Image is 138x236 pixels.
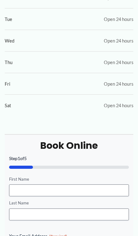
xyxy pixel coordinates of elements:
[24,156,27,161] span: 5
[18,156,20,161] span: 1
[9,156,129,161] p: Step of
[104,58,133,67] span: Open 24 hours
[104,101,133,110] span: Open 24 hours
[5,80,10,88] span: Fri
[104,80,133,88] span: Open 24 hours
[104,37,133,45] span: Open 24 hours
[9,139,129,152] h2: Book Online
[104,15,133,23] span: Open 24 hours
[5,58,13,67] span: Thu
[9,200,129,206] label: Last Name
[5,15,12,23] span: Tue
[9,176,129,182] label: First Name
[5,101,11,110] span: Sat
[5,37,14,45] span: Wed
